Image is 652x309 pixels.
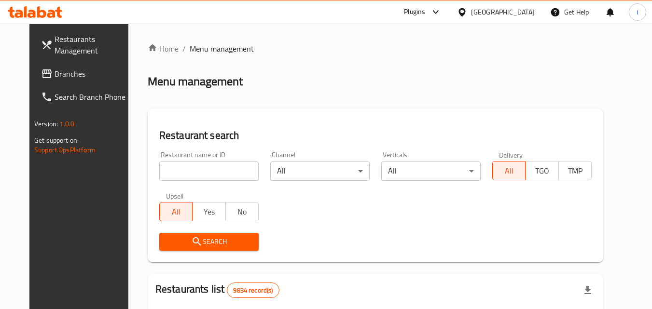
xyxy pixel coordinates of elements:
a: Restaurants Management [33,27,139,62]
span: Menu management [190,43,254,54]
nav: breadcrumb [148,43,603,54]
div: Total records count [227,282,279,298]
a: Home [148,43,179,54]
button: Yes [192,202,225,221]
div: All [270,161,370,181]
a: Support.OpsPlatform [34,144,96,156]
span: TMP [563,164,588,178]
h2: Restaurants list [155,282,279,298]
span: Search [167,236,251,248]
h2: Menu management [148,74,243,89]
li: / [182,43,186,54]
span: Version: [34,118,58,130]
span: Branches [55,68,131,80]
div: All [381,161,481,181]
span: 1.0.0 [59,118,74,130]
button: All [492,161,526,180]
label: Delivery [499,151,523,158]
span: i [637,7,638,17]
span: TGO [529,164,555,178]
button: TGO [525,161,558,180]
input: Search for restaurant name or ID.. [159,161,259,181]
button: TMP [558,161,592,180]
a: Branches [33,62,139,85]
div: [GEOGRAPHIC_DATA] [471,7,535,17]
span: 9834 record(s) [227,286,278,295]
span: All [164,205,189,219]
span: No [230,205,255,219]
button: All [159,202,193,221]
h2: Restaurant search [159,128,592,143]
span: Get support on: [34,134,79,147]
button: No [225,202,259,221]
a: Search Branch Phone [33,85,139,108]
label: Upsell [166,192,184,199]
div: Export file [576,279,599,302]
span: All [497,164,522,178]
div: Plugins [404,6,425,18]
span: Restaurants Management [55,33,131,56]
span: Yes [196,205,222,219]
button: Search [159,233,259,251]
span: Search Branch Phone [55,91,131,103]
